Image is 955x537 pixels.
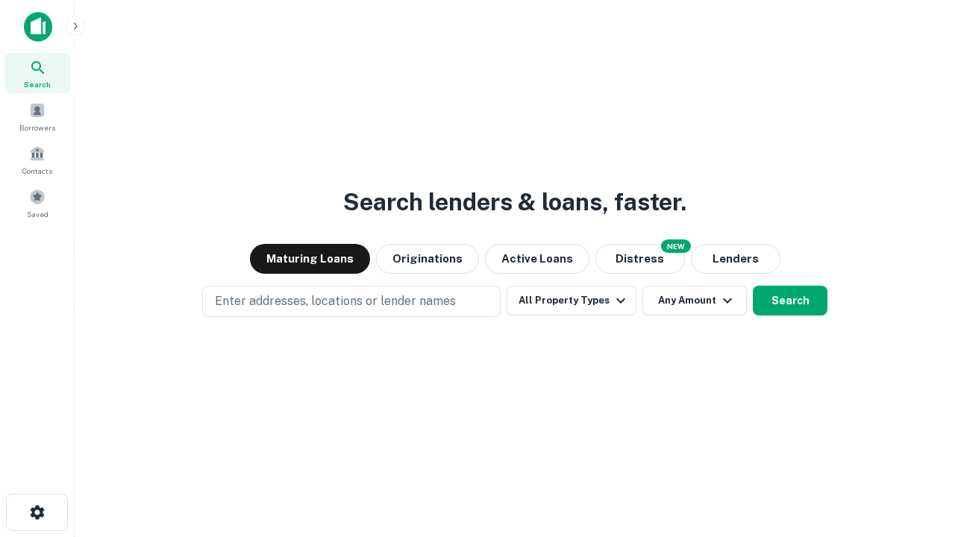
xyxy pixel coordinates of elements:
[507,286,636,315] button: All Property Types
[4,139,70,180] a: Contacts
[642,286,747,315] button: Any Amount
[880,418,955,489] iframe: Chat Widget
[485,244,589,274] button: Active Loans
[215,292,456,310] p: Enter addresses, locations or lender names
[753,286,827,315] button: Search
[343,184,686,220] h3: Search lenders & loans, faster.
[27,208,48,220] span: Saved
[19,122,55,134] span: Borrowers
[691,244,780,274] button: Lenders
[24,78,51,90] span: Search
[22,165,52,177] span: Contacts
[24,12,52,42] img: capitalize-icon.png
[4,53,70,93] a: Search
[661,239,691,253] div: NEW
[202,286,501,317] button: Enter addresses, locations or lender names
[595,244,685,274] button: Search distressed loans with lien and other non-mortgage details.
[4,183,70,223] a: Saved
[376,244,479,274] button: Originations
[250,244,370,274] button: Maturing Loans
[4,96,70,136] a: Borrowers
